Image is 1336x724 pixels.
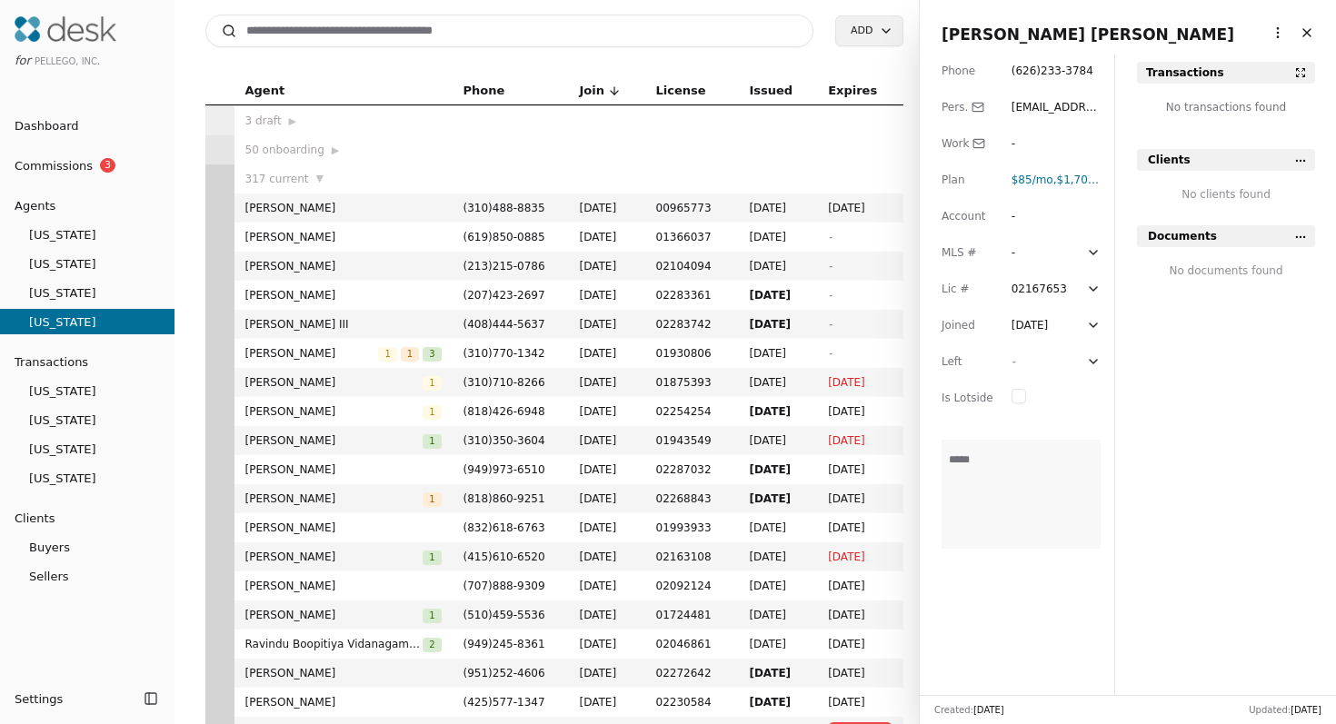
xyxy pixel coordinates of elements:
[828,260,832,273] span: -
[749,81,793,101] span: Issued
[464,81,505,101] span: Phone
[828,577,892,595] span: [DATE]
[464,521,545,534] span: ( 832 ) 618 - 6763
[1012,174,1053,186] span: $85 /mo
[1146,64,1224,82] div: Transactions
[828,490,892,508] span: [DATE]
[749,373,806,392] span: [DATE]
[656,519,728,537] span: 01993933
[749,635,806,653] span: [DATE]
[828,548,892,566] span: [DATE]
[749,461,806,479] span: [DATE]
[749,664,806,682] span: [DATE]
[749,402,806,421] span: [DATE]
[245,344,379,362] span: [PERSON_NAME]
[656,81,706,101] span: License
[749,548,806,566] span: [DATE]
[35,56,100,66] span: Pellego, Inc.
[245,373,424,392] span: [PERSON_NAME]
[828,693,892,711] span: [DATE]
[580,373,634,392] span: [DATE]
[245,199,442,217] span: [PERSON_NAME]
[423,402,441,421] button: 1
[423,434,441,449] span: 1
[7,684,138,713] button: Settings
[942,243,993,262] div: MLS #
[749,519,806,537] span: [DATE]
[749,693,806,711] span: [DATE]
[942,316,993,334] div: Joined
[1057,174,1112,186] span: $1,700 fee
[378,344,396,362] button: 1
[580,315,634,333] span: [DATE]
[464,405,545,418] span: ( 818 ) 426 - 6948
[1148,227,1217,245] span: Documents
[656,431,728,450] span: 01943549
[934,703,1004,717] div: Created:
[580,257,634,275] span: [DATE]
[245,81,285,101] span: Agent
[942,134,993,153] div: Work
[656,315,728,333] span: 02283742
[1012,243,1082,262] div: -
[656,402,728,421] span: 02254254
[942,25,1234,44] span: [PERSON_NAME] [PERSON_NAME]
[245,577,442,595] span: [PERSON_NAME]
[423,431,441,450] button: 1
[942,280,993,298] div: Lic #
[245,490,424,508] span: [PERSON_NAME]
[749,490,806,508] span: [DATE]
[423,609,441,623] span: 1
[749,228,806,246] span: [DATE]
[656,548,728,566] span: 02163108
[828,231,832,243] span: -
[942,352,993,371] div: Left
[1012,207,1101,225] div: -
[749,315,806,333] span: [DATE]
[423,347,441,362] span: 3
[464,696,545,709] span: ( 425 ) 577 - 1347
[464,376,545,389] span: ( 310 ) 710 - 8266
[828,431,892,450] span: [DATE]
[1012,174,1057,186] span: ,
[835,15,902,46] button: Add
[580,577,634,595] span: [DATE]
[749,577,806,595] span: [DATE]
[1137,262,1315,280] div: No documents found
[464,347,545,360] span: ( 310 ) 770 - 1342
[580,635,634,653] span: [DATE]
[245,402,424,421] span: [PERSON_NAME]
[1137,98,1315,127] div: No transactions found
[464,260,545,273] span: ( 213 ) 215 - 0786
[245,315,442,333] span: [PERSON_NAME] III
[656,199,728,217] span: 00965773
[656,577,728,595] span: 02092124
[245,664,442,682] span: [PERSON_NAME]
[423,638,441,652] span: 2
[1012,280,1082,298] div: 02167653
[423,550,441,565] span: 1
[580,199,634,217] span: [DATE]
[942,207,993,225] div: Account
[245,257,442,275] span: [PERSON_NAME]
[245,170,309,188] span: 317 current
[580,490,634,508] span: [DATE]
[580,548,634,566] span: [DATE]
[942,62,993,80] div: Phone
[749,286,806,304] span: [DATE]
[656,373,728,392] span: 01875393
[245,461,442,479] span: [PERSON_NAME]
[1012,101,1100,150] span: [EMAIL_ADDRESS][DOMAIN_NAME]
[423,373,441,392] button: 1
[1148,151,1191,169] span: Clients
[942,389,993,407] div: Is Lotside
[245,286,442,304] span: [PERSON_NAME]
[656,461,728,479] span: 02287032
[828,635,892,653] span: [DATE]
[464,318,545,331] span: ( 408 ) 444 - 5637
[316,171,324,187] span: ▼
[828,461,892,479] span: [DATE]
[423,376,441,391] span: 1
[749,431,806,450] span: [DATE]
[656,606,728,624] span: 01724481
